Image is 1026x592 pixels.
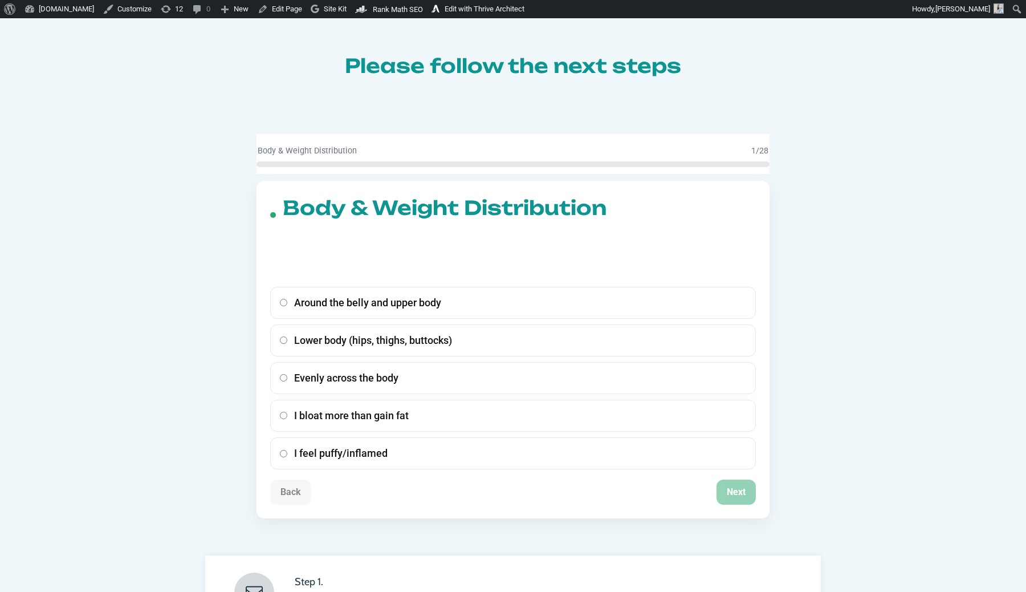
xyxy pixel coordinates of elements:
span: Evenly across the body [294,371,398,386]
input: Lower body (hips, thighs, buttocks) [280,336,287,344]
span: Rank Math SEO [373,5,423,14]
div: / [751,145,768,157]
span: [PERSON_NAME] [935,5,990,13]
h2: Body & Weight Distribution [283,194,606,236]
button: Back [270,480,311,505]
input: Evenly across the body [280,374,287,382]
div: Body & Weight Distribution [258,145,357,157]
input: I feel puffy/inflamed [280,450,287,457]
input: I bloat more than gain fat [280,412,287,419]
input: Around the belly and upper body [280,299,287,306]
span: I bloat more than gain fat [294,408,409,423]
span: 28 [759,146,768,156]
button: Next [716,480,756,505]
span: I feel puffy/inflamed [294,446,388,461]
span: 1 [751,146,756,156]
span: Lower body (hips, thighs, buttocks) [294,333,452,348]
span: Around the belly and upper body [294,295,441,310]
h3: Where do you tend to gain weight most easily? [270,245,756,278]
p: Step 1. [295,573,803,591]
span: Site Kit [324,5,347,13]
strong: Please follow the next steps [345,54,681,78]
